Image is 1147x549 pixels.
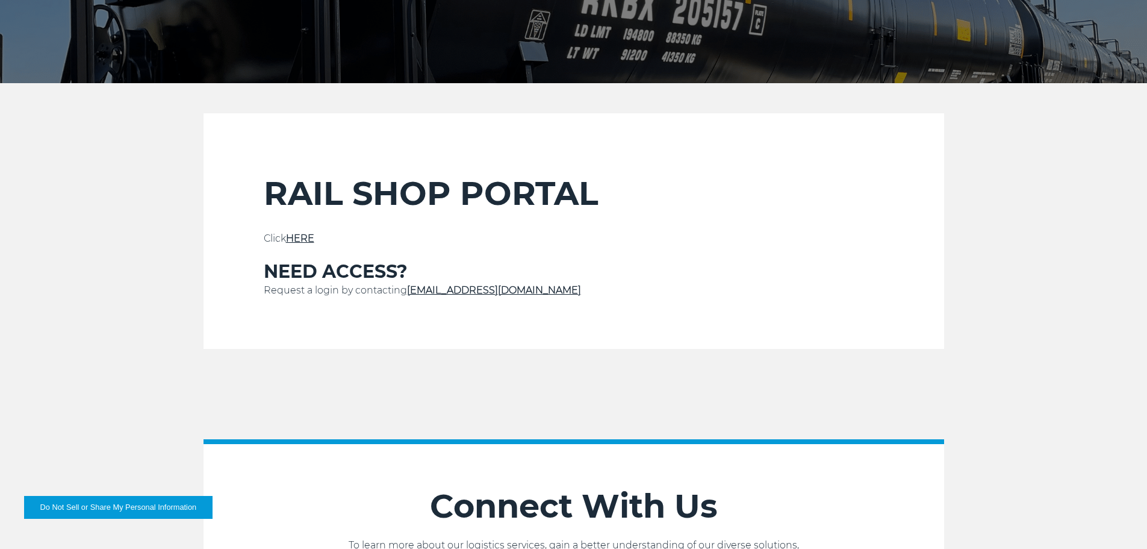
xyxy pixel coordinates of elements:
p: Click [264,231,884,246]
p: Request a login by contacting [264,283,884,298]
h2: Connect With Us [204,486,944,526]
h2: RAIL SHOP PORTAL [264,174,884,213]
h3: NEED ACCESS? [264,260,884,283]
button: Do Not Sell or Share My Personal Information [24,496,213,519]
a: HERE [286,233,314,244]
iframe: Chat Widget [1087,491,1147,549]
a: [EMAIL_ADDRESS][DOMAIN_NAME] [407,284,581,296]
